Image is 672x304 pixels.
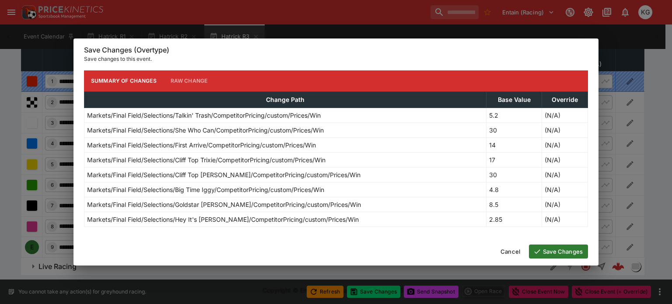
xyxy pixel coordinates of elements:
td: 8.5 [486,197,542,212]
p: Markets/Final Field/Selections/Big Time Iggy/CompetitorPricing/custom/Prices/Win [87,185,324,194]
td: 14 [486,137,542,152]
p: Markets/Final Field/Selections/She Who Can/CompetitorPricing/custom/Prices/Win [87,126,324,135]
h6: Save Changes (Overtype) [84,45,588,55]
td: 30 [486,122,542,137]
td: 2.85 [486,212,542,227]
th: Change Path [84,91,486,108]
td: (N/A) [542,137,588,152]
td: 4.8 [486,182,542,197]
button: Save Changes [529,245,588,259]
p: Markets/Final Field/Selections/Goldstar [PERSON_NAME]/CompetitorPricing/custom/Prices/Win [87,200,361,209]
p: Markets/Final Field/Selections/Cliff Top Trixie/CompetitorPricing/custom/Prices/Win [87,155,325,164]
td: (N/A) [542,152,588,167]
td: 5.2 [486,108,542,122]
p: Save changes to this event. [84,55,588,63]
button: Summary of Changes [84,70,164,91]
th: Base Value [486,91,542,108]
p: Markets/Final Field/Selections/Hey It's [PERSON_NAME]/CompetitorPricing/custom/Prices/Win [87,215,359,224]
td: (N/A) [542,182,588,197]
td: 17 [486,152,542,167]
th: Override [542,91,588,108]
button: Raw Change [164,70,215,91]
button: Cancel [495,245,525,259]
td: (N/A) [542,197,588,212]
p: Markets/Final Field/Selections/Talkin' Trash/CompetitorPricing/custom/Prices/Win [87,111,321,120]
td: (N/A) [542,108,588,122]
p: Markets/Final Field/Selections/Cliff Top [PERSON_NAME]/CompetitorPricing/custom/Prices/Win [87,170,360,179]
td: (N/A) [542,167,588,182]
p: Markets/Final Field/Selections/First Arrive/CompetitorPricing/custom/Prices/Win [87,140,316,150]
td: (N/A) [542,212,588,227]
td: 30 [486,167,542,182]
td: (N/A) [542,122,588,137]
